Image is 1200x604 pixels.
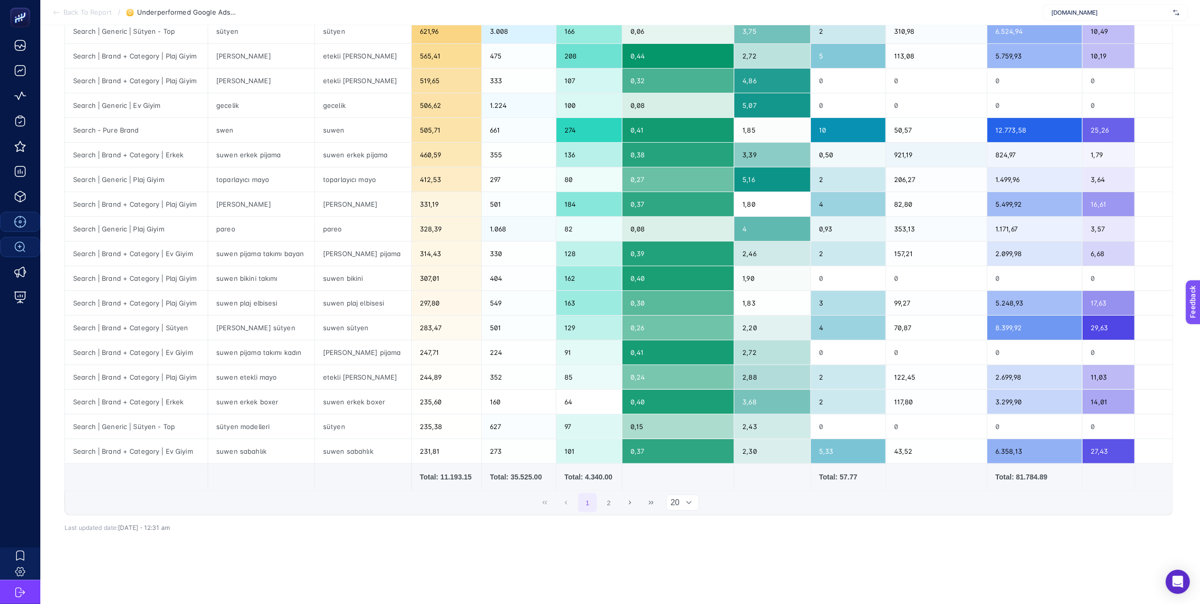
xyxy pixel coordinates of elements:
[556,439,622,463] div: 101
[734,291,810,315] div: 1,83
[208,291,314,315] div: suwen plaj elbisesi
[886,266,987,290] div: 0
[412,390,481,414] div: 235,60
[208,118,314,142] div: swen
[65,340,208,365] div: Search | Brand + Category | Ev Giyim
[482,69,556,93] div: 333
[482,167,556,192] div: 297
[622,390,734,414] div: 0,40
[64,9,112,17] span: Back To Report
[556,291,622,315] div: 163
[482,118,556,142] div: 661
[995,472,1075,482] div: Total: 81.784.89
[208,93,314,117] div: gecelik
[734,167,810,192] div: 5,16
[315,44,411,68] div: etekli [PERSON_NAME]
[811,340,886,365] div: 0
[412,19,481,43] div: 621,96
[886,390,987,414] div: 117,80
[886,365,987,389] div: 122,45
[208,192,314,216] div: [PERSON_NAME]
[315,316,411,340] div: suwen sütyen
[482,390,556,414] div: 160
[482,217,556,241] div: 1.068
[622,143,734,167] div: 0,38
[622,291,734,315] div: 0,30
[556,143,622,167] div: 136
[811,291,886,315] div: 3
[578,493,597,512] button: 1
[482,44,556,68] div: 475
[556,241,622,266] div: 128
[987,69,1083,93] div: 0
[208,143,314,167] div: suwen erkek pijama
[65,19,208,43] div: Search | Generic | Sütyen - Top
[886,241,987,266] div: 157,21
[65,524,118,531] span: Last updated date:
[622,241,734,266] div: 0,39
[315,266,411,290] div: suwen bikini
[65,44,208,68] div: Search | Brand + Category | Plaj Giyim
[886,439,987,463] div: 43,52
[734,118,810,142] div: 1,85
[315,217,411,241] div: pareo
[622,414,734,439] div: 0,15
[811,414,886,439] div: 0
[734,143,810,167] div: 3,39
[811,241,886,266] div: 2
[734,241,810,266] div: 2,46
[315,241,411,266] div: [PERSON_NAME] pijama
[819,472,877,482] div: Total: 57.77
[886,143,987,167] div: 921,19
[734,217,810,241] div: 4
[811,93,886,117] div: 0
[65,167,208,192] div: Search | Generic | Plaj Giyim
[1083,414,1134,439] div: 0
[412,241,481,266] div: 314,43
[622,69,734,93] div: 0,32
[65,69,208,93] div: Search | Brand + Category | Plaj Giyim
[315,69,411,93] div: etekli [PERSON_NAME]
[556,390,622,414] div: 64
[987,19,1083,43] div: 6.524,94
[886,414,987,439] div: 0
[622,93,734,117] div: 0,08
[1083,291,1134,315] div: 17,63
[556,69,622,93] div: 107
[1051,9,1169,17] span: [DOMAIN_NAME]
[734,340,810,365] div: 2,72
[1083,365,1134,389] div: 11,03
[482,19,556,43] div: 3.008
[556,414,622,439] div: 97
[482,316,556,340] div: 501
[987,93,1083,117] div: 0
[734,414,810,439] div: 2,43
[987,192,1083,216] div: 5.499,92
[208,340,314,365] div: suwen pijama takımı kadın
[811,266,886,290] div: 0
[1166,570,1190,594] div: Open Intercom Messenger
[482,414,556,439] div: 627
[987,340,1083,365] div: 0
[208,390,314,414] div: suwen erkek boxer
[1173,8,1179,18] img: svg%3e
[482,266,556,290] div: 404
[811,217,886,241] div: 0,93
[987,167,1083,192] div: 1.499,96
[482,365,556,389] div: 352
[1083,44,1134,68] div: 10,19
[420,472,473,482] div: Total: 11.193.15
[811,143,886,167] div: 0,50
[987,390,1083,414] div: 3.299,90
[482,241,556,266] div: 330
[622,217,734,241] div: 0,08
[65,118,208,142] div: Search - Pure Brand
[987,291,1083,315] div: 5.248,93
[886,118,987,142] div: 50,57
[208,316,314,340] div: [PERSON_NAME] sütyen
[208,266,314,290] div: suwen bikini takımı
[1083,439,1134,463] div: 27,43
[118,8,120,16] span: /
[482,340,556,365] div: 224
[65,241,208,266] div: Search | Brand + Category | Ev Giyim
